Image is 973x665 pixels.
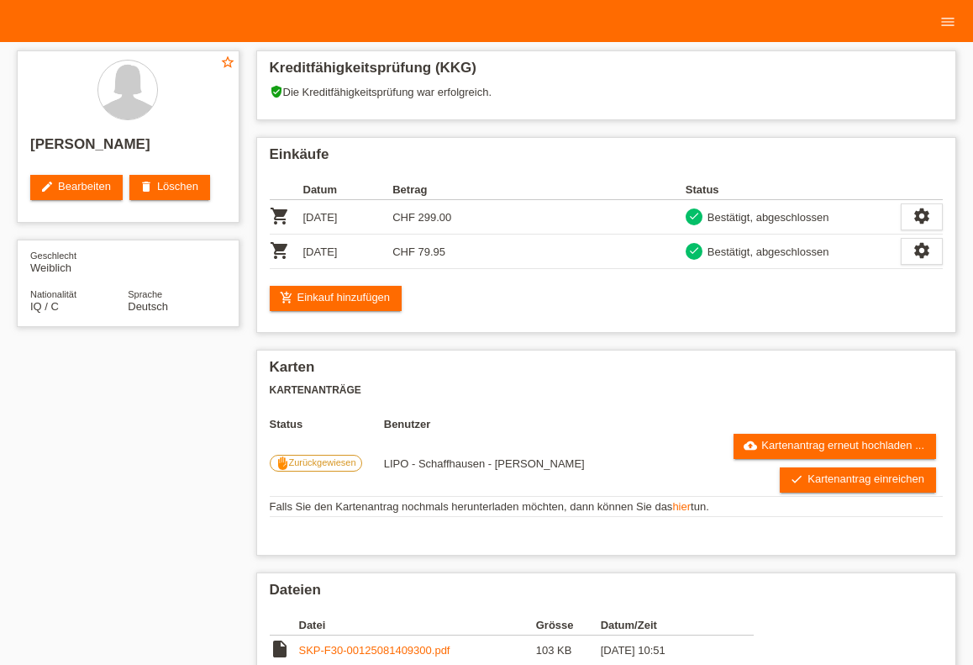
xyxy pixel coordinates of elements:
i: verified_user [270,85,283,98]
i: add_shopping_cart [280,291,293,304]
a: menu [931,16,965,26]
a: hier [672,500,691,513]
th: Betrag [392,180,482,200]
h3: Kartenanträge [270,384,944,397]
i: POSP00025892 [270,206,290,226]
th: Status [686,180,901,200]
i: settings [913,207,931,225]
span: Zurückgewiesen [289,457,356,467]
h2: Einkäufe [270,146,944,172]
div: Weiblich [30,249,128,274]
span: Sprache [128,289,162,299]
th: Status [270,418,384,430]
h2: Kreditfähigkeitsprüfung (KKG) [270,60,944,85]
h2: Dateien [270,582,944,607]
div: Bestätigt, abgeschlossen [702,243,829,261]
a: cloud_uploadKartenantrag erneut hochladen ... [734,434,936,459]
i: front_hand [276,457,289,470]
h2: [PERSON_NAME] [30,136,226,161]
th: Datum [303,180,393,200]
th: Grösse [536,615,601,636]
span: Irak / C / 04.03.1998 [30,300,59,313]
i: insert_drive_file [270,639,290,659]
td: CHF 299.00 [392,200,482,235]
i: check [688,245,700,256]
td: [DATE] [303,200,393,235]
a: add_shopping_cartEinkauf hinzufügen [270,286,402,311]
a: deleteLöschen [129,175,210,200]
div: Bestätigt, abgeschlossen [702,208,829,226]
a: star_border [220,55,235,72]
h2: Karten [270,359,944,384]
td: CHF 79.95 [392,235,482,269]
span: 08.08.2025 [384,457,585,470]
td: Falls Sie den Kartenantrag nochmals herunterladen möchten, dann können Sie das tun. [270,497,944,517]
i: check [688,210,700,222]
th: Datei [299,615,536,636]
i: edit [40,180,54,193]
div: Die Kreditfähigkeitsprüfung war erfolgreich. [270,85,944,111]
i: check [790,472,803,486]
i: POSP00025893 [270,240,290,261]
span: Nationalität [30,289,76,299]
i: cloud_upload [744,439,757,452]
i: menu [939,13,956,30]
i: star_border [220,55,235,70]
td: [DATE] [303,235,393,269]
a: SKP-F30-00125081409300.pdf [299,644,450,657]
th: Datum/Zeit [601,615,730,636]
span: Deutsch [128,300,168,313]
i: settings [913,241,931,260]
th: Benutzer [384,418,654,430]
span: Geschlecht [30,251,76,261]
a: editBearbeiten [30,175,123,200]
a: checkKartenantrag einreichen [780,467,936,493]
i: delete [139,180,153,193]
